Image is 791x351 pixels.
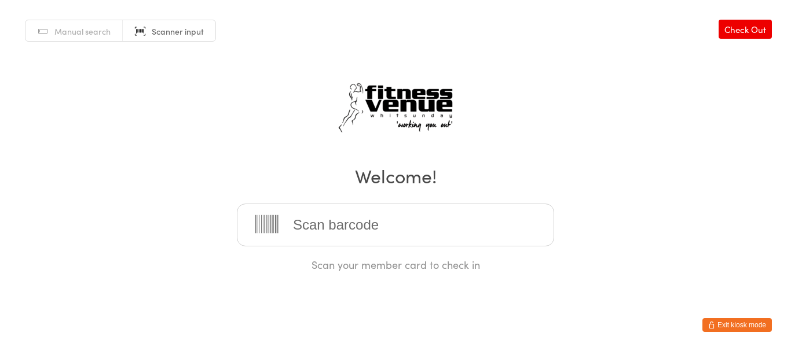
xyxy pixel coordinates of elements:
span: Scanner input [152,25,204,37]
span: Manual search [54,25,111,37]
div: Scan your member card to check in [237,257,554,272]
h2: Welcome! [12,162,779,189]
input: Scan barcode [237,204,554,246]
img: Fitness Venue Whitsunday [323,70,468,146]
a: Check Out [719,20,772,39]
button: Exit kiosk mode [702,318,772,332]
